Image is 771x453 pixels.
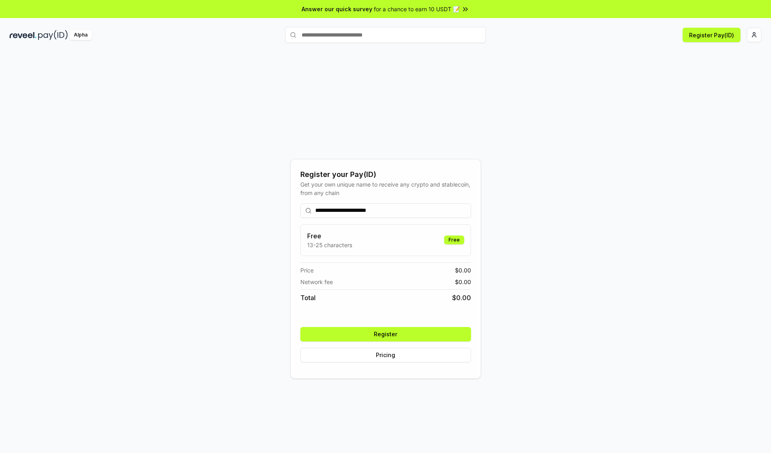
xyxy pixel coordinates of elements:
[302,5,372,13] span: Answer our quick survey
[300,293,316,303] span: Total
[300,327,471,341] button: Register
[455,278,471,286] span: $ 0.00
[452,293,471,303] span: $ 0.00
[307,231,352,241] h3: Free
[10,30,37,40] img: reveel_dark
[300,348,471,362] button: Pricing
[300,169,471,180] div: Register your Pay(ID)
[307,241,352,249] p: 13-25 characters
[683,28,740,42] button: Register Pay(ID)
[300,266,314,274] span: Price
[374,5,460,13] span: for a chance to earn 10 USDT 📝
[300,180,471,197] div: Get your own unique name to receive any crypto and stablecoin, from any chain
[444,236,464,244] div: Free
[69,30,92,40] div: Alpha
[38,30,68,40] img: pay_id
[455,266,471,274] span: $ 0.00
[300,278,333,286] span: Network fee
